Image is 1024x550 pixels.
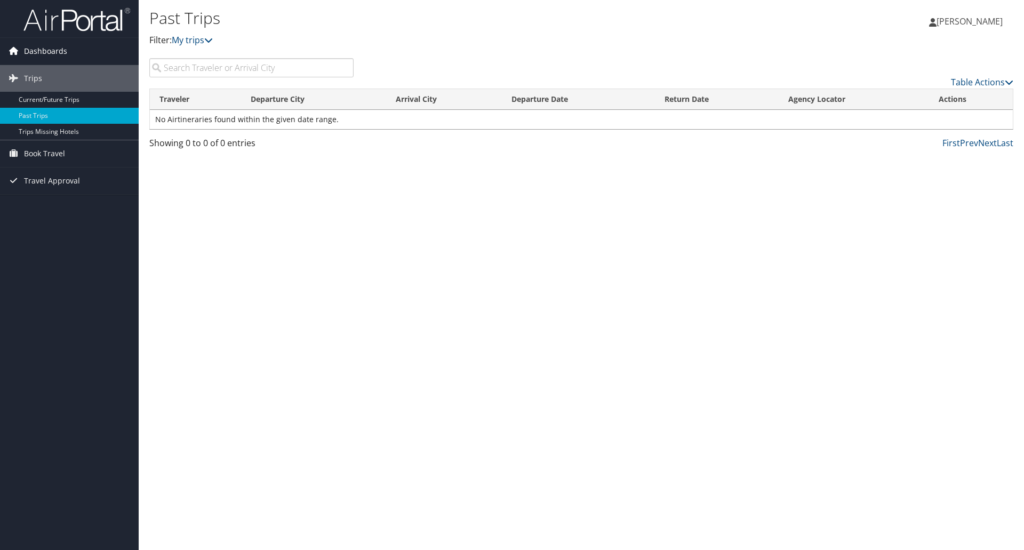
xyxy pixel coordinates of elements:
[929,5,1013,37] a: [PERSON_NAME]
[241,89,386,110] th: Departure City: activate to sort column ascending
[937,15,1003,27] span: [PERSON_NAME]
[24,38,67,65] span: Dashboards
[779,89,929,110] th: Agency Locator: activate to sort column ascending
[150,110,1013,129] td: No Airtineraries found within the given date range.
[502,89,655,110] th: Departure Date: activate to sort column ascending
[23,7,130,32] img: airportal-logo.png
[960,137,978,149] a: Prev
[24,140,65,167] span: Book Travel
[978,137,997,149] a: Next
[951,76,1013,88] a: Table Actions
[172,34,213,46] a: My trips
[997,137,1013,149] a: Last
[655,89,779,110] th: Return Date: activate to sort column ascending
[24,65,42,92] span: Trips
[149,7,725,29] h1: Past Trips
[929,89,1013,110] th: Actions
[386,89,502,110] th: Arrival City: activate to sort column ascending
[24,168,80,194] span: Travel Approval
[150,89,241,110] th: Traveler: activate to sort column ascending
[149,58,354,77] input: Search Traveler or Arrival City
[149,34,725,47] p: Filter:
[942,137,960,149] a: First
[149,137,354,155] div: Showing 0 to 0 of 0 entries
